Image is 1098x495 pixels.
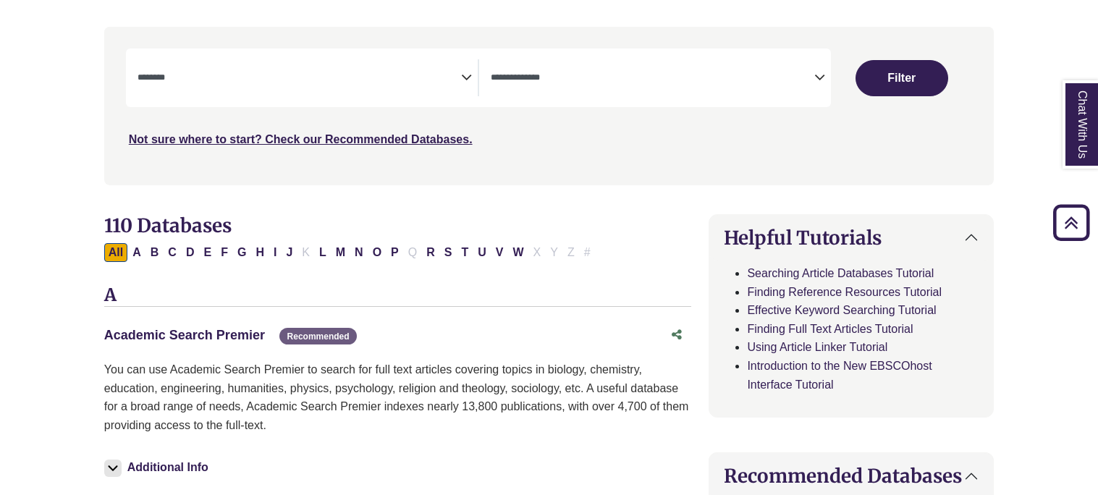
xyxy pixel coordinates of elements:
[216,243,232,262] button: Filter Results F
[368,243,386,262] button: Filter Results O
[279,328,356,344] span: Recommended
[508,243,528,262] button: Filter Results W
[146,243,164,262] button: Filter Results B
[457,243,473,262] button: Filter Results T
[747,304,936,316] a: Effective Keyword Searching Tutorial
[422,243,439,262] button: Filter Results R
[164,243,181,262] button: Filter Results C
[104,245,596,258] div: Alpha-list to filter by first letter of database name
[747,341,887,353] a: Using Article Linker Tutorial
[491,243,508,262] button: Filter Results V
[747,286,942,298] a: Finding Reference Resources Tutorial
[282,243,297,262] button: Filter Results J
[491,73,814,85] textarea: Search
[104,457,213,478] button: Additional Info
[233,243,250,262] button: Filter Results G
[747,323,913,335] a: Finding Full Text Articles Tutorial
[104,213,232,237] span: 110 Databases
[104,243,127,262] button: All
[662,321,691,349] button: Share this database
[104,285,692,307] h3: A
[747,267,934,279] a: Searching Article Databases Tutorial
[473,243,491,262] button: Filter Results U
[104,360,692,434] p: You can use Academic Search Premier to search for full text articles covering topics in biology, ...
[387,243,403,262] button: Filter Results P
[199,243,216,262] button: Filter Results E
[315,243,331,262] button: Filter Results L
[104,27,994,185] nav: Search filters
[269,243,281,262] button: Filter Results I
[856,60,948,96] button: Submit for Search Results
[128,243,145,262] button: Filter Results A
[350,243,368,262] button: Filter Results N
[1048,213,1094,232] a: Back to Top
[331,243,350,262] button: Filter Results M
[251,243,269,262] button: Filter Results H
[182,243,199,262] button: Filter Results D
[709,215,993,261] button: Helpful Tutorials
[440,243,457,262] button: Filter Results S
[138,73,461,85] textarea: Search
[129,133,473,145] a: Not sure where to start? Check our Recommended Databases.
[747,360,932,391] a: Introduction to the New EBSCOhost Interface Tutorial
[104,328,265,342] a: Academic Search Premier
